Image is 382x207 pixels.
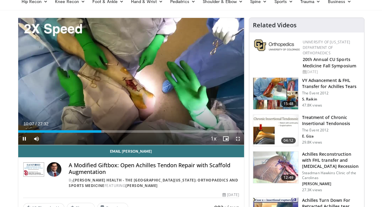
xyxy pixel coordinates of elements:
[126,183,158,188] a: [PERSON_NAME]
[69,178,238,188] a: [PERSON_NAME] Health - The [GEOGRAPHIC_DATA][US_STATE]: Orthopaedics and Sports Medicine
[24,121,34,126] span: 10:07
[303,69,359,75] div: [DATE]
[302,188,322,192] p: 27.3K views
[220,133,232,145] button: Enable picture-in-picture mode
[222,192,239,198] div: [DATE]
[18,18,244,145] video-js: Video Player
[302,182,360,186] p: [PERSON_NAME]
[253,151,298,183] img: ASqSTwfBDudlPt2X4xMDoxOjA4MTsiGN.150x105_q85_crop-smart_upscale.jpg
[38,121,48,126] span: 27:32
[36,121,37,126] span: /
[253,151,360,192] a: 12:49 Achilles Reconstruction with FHL transfer and [MEDICAL_DATA] Recession Steadman Hawkins Cli...
[281,175,296,181] span: 12:49
[69,178,239,188] div: By FEATURING
[253,115,298,146] img: O0cEsGv5RdudyPNn4xMDoxOmtxOwKG7D_1.150x105_q85_crop-smart_upscale.jpg
[302,151,360,169] h3: Achilles Reconstruction with FHL transfer and [MEDICAL_DATA] Recession
[30,133,43,145] button: Mute
[303,39,350,56] a: University of [US_STATE] Department of Orthopaedics
[302,103,322,108] p: 47.8K views
[302,114,360,127] h3: Treatment of Chronic Insertional Tendonosis
[208,133,220,145] button: Playback Rate
[18,130,244,133] div: Progress Bar
[303,56,356,69] a: 20th Annual CU Sports Medicine Fall Symposium
[281,101,296,107] span: 15:48
[69,162,239,175] h4: A Modified Giftbox: Open Achilles Tendon Repair with Scaffold Augmentation
[253,114,360,147] a: 04:12 Treatment of Chronic Insertional Tendonosis The Event 2012 E. Giza 29.8K views
[302,171,360,180] p: Steadman Hawkins Clinic of the Carolinas
[302,91,360,96] p: The Event 2012
[253,78,298,109] img: f5016854-7c5d-4d2b-bf8b-0701c028b37d.150x105_q85_crop-smart_upscale.jpg
[18,133,30,145] button: Pause
[254,39,300,51] img: 355603a8-37da-49b6-856f-e00d7e9307d3.png.150x105_q85_autocrop_double_scale_upscale_version-0.2.png
[302,77,360,90] h3: VY Advancement & FHL Transfer for Achilles Tears
[232,133,244,145] button: Fullscreen
[18,145,244,157] a: Email [PERSON_NAME]
[302,128,360,133] p: The Event 2012
[253,22,297,29] h4: Related Videos
[302,140,322,145] p: 29.8K views
[281,137,296,144] span: 04:12
[23,162,45,177] img: Sanford Health - The University of South Dakota School of Medicine: Orthopaedics and Sports Medicine
[302,134,360,139] p: E. Giza
[253,77,360,110] a: 15:48 VY Advancement & FHL Transfer for Achilles Tears The Event 2012 S. Raikin 47.8K views
[302,97,360,102] p: S. Raikin
[47,162,61,177] img: Avatar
